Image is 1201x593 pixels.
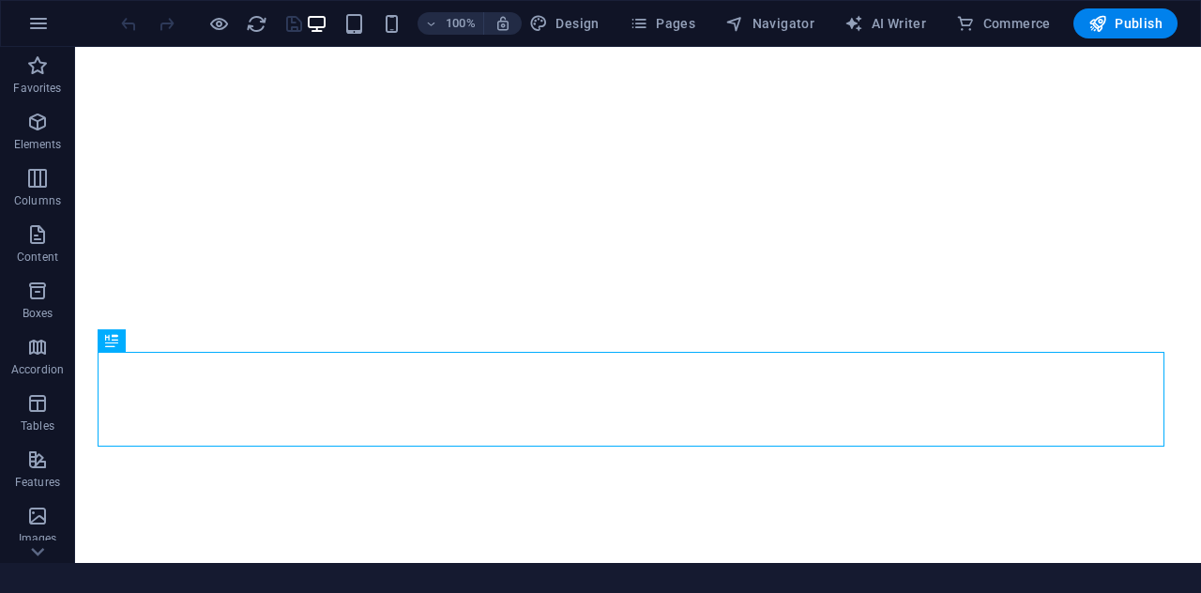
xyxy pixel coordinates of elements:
span: Commerce [956,14,1051,33]
i: Reload page [246,13,267,35]
button: Pages [622,8,703,38]
span: Publish [1088,14,1163,33]
button: 100% [418,12,484,35]
button: Commerce [949,8,1058,38]
button: Publish [1073,8,1178,38]
i: On resize automatically adjust zoom level to fit chosen device. [494,15,511,32]
p: Boxes [23,306,53,321]
button: AI Writer [837,8,934,38]
span: Design [529,14,600,33]
span: Navigator [725,14,814,33]
button: Click here to leave preview mode and continue editing [207,12,230,35]
p: Tables [21,418,54,433]
button: Design [522,8,607,38]
p: Favorites [13,81,61,96]
span: AI Writer [844,14,926,33]
span: Pages [630,14,695,33]
p: Images [19,531,57,546]
p: Content [17,250,58,265]
div: Design (Ctrl+Alt+Y) [522,8,607,38]
h6: 100% [446,12,476,35]
p: Accordion [11,362,64,377]
p: Features [15,475,60,490]
button: Navigator [718,8,822,38]
button: reload [245,12,267,35]
p: Elements [14,137,62,152]
p: Columns [14,193,61,208]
